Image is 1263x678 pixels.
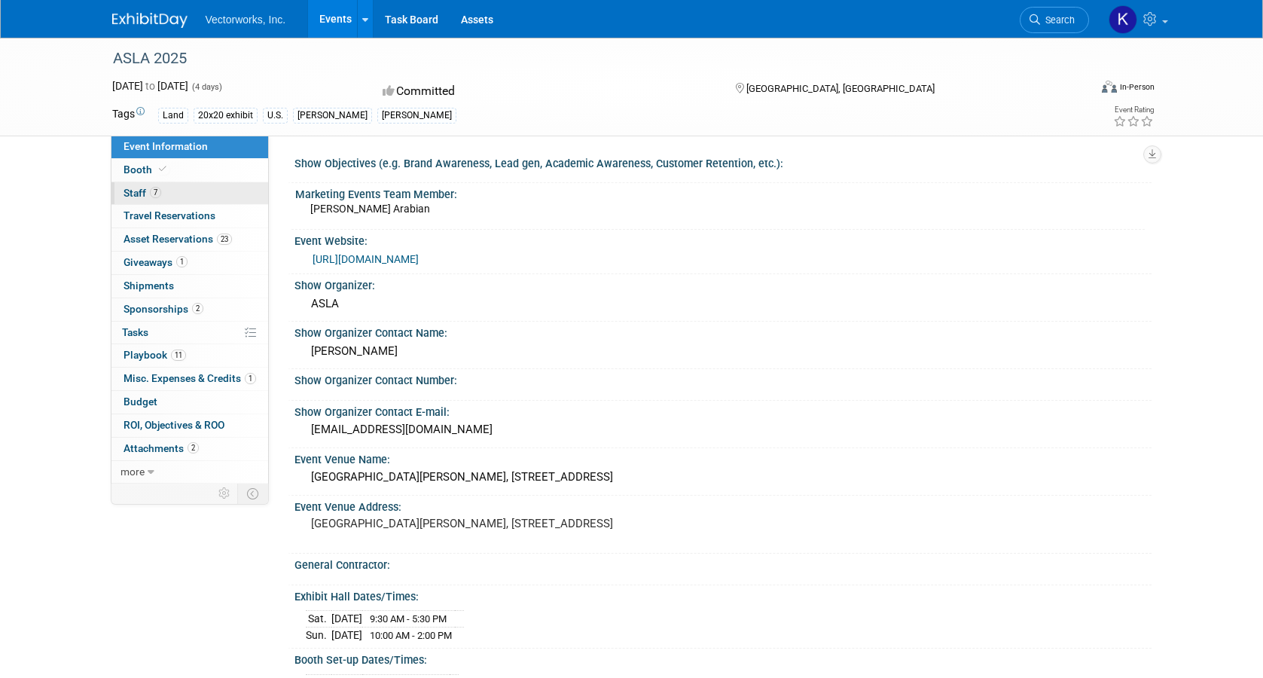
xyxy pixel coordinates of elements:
[124,163,169,176] span: Booth
[150,187,161,198] span: 7
[1109,5,1137,34] img: Kamica Price
[306,627,331,643] td: Sun.
[171,350,186,361] span: 11
[295,183,1145,202] div: Marketing Events Team Member:
[294,401,1152,420] div: Show Organizer Contact E-mail:
[310,203,430,215] span: [PERSON_NAME] Arabian
[124,303,203,315] span: Sponsorships
[1119,81,1155,93] div: In-Person
[111,322,268,344] a: Tasks
[294,496,1152,515] div: Event Venue Address:
[124,442,199,454] span: Attachments
[111,182,268,205] a: Staff7
[112,106,145,124] td: Tags
[111,159,268,182] a: Booth
[124,256,188,268] span: Giveaways
[263,108,288,124] div: U.S.
[206,14,286,26] span: Vectorworks, Inc.
[311,517,635,530] pre: [GEOGRAPHIC_DATA][PERSON_NAME], [STREET_ADDRESS]
[377,108,456,124] div: [PERSON_NAME]
[294,152,1152,171] div: Show Objectives (e.g. Brand Awareness, Lead gen, Academic Awareness, Customer Retention, etc.):
[112,80,188,92] span: [DATE] [DATE]
[176,256,188,267] span: 1
[378,78,711,105] div: Committed
[111,391,268,414] a: Budget
[294,369,1152,388] div: Show Organizer Contact Number:
[294,274,1152,293] div: Show Organizer:
[331,627,362,643] td: [DATE]
[122,326,148,338] span: Tasks
[294,322,1152,341] div: Show Organizer Contact Name:
[192,303,203,314] span: 2
[124,233,232,245] span: Asset Reservations
[159,165,166,173] i: Booth reservation complete
[121,466,145,478] span: more
[306,418,1140,441] div: [EMAIL_ADDRESS][DOMAIN_NAME]
[306,340,1140,363] div: [PERSON_NAME]
[124,279,174,292] span: Shipments
[124,140,208,152] span: Event Information
[1113,106,1154,114] div: Event Rating
[124,187,161,199] span: Staff
[111,228,268,251] a: Asset Reservations23
[212,484,238,503] td: Personalize Event Tab Strip
[370,613,447,625] span: 9:30 AM - 5:30 PM
[111,414,268,437] a: ROI, Objectives & ROO
[294,230,1152,249] div: Event Website:
[306,466,1140,489] div: [GEOGRAPHIC_DATA][PERSON_NAME], [STREET_ADDRESS]
[1040,14,1075,26] span: Search
[294,448,1152,467] div: Event Venue Name:
[111,205,268,228] a: Travel Reservations
[370,630,452,641] span: 10:00 AM - 2:00 PM
[143,80,157,92] span: to
[746,83,935,94] span: [GEOGRAPHIC_DATA], [GEOGRAPHIC_DATA]
[1102,81,1117,93] img: Format-Inperson.png
[158,108,188,124] div: Land
[111,252,268,274] a: Giveaways1
[294,649,1152,667] div: Booth Set-up Dates/Times:
[293,108,372,124] div: [PERSON_NAME]
[111,438,268,460] a: Attachments2
[111,298,268,321] a: Sponsorships2
[1020,7,1089,33] a: Search
[112,13,188,28] img: ExhibitDay
[237,484,268,503] td: Toggle Event Tabs
[188,442,199,454] span: 2
[124,395,157,408] span: Budget
[306,611,331,628] td: Sat.
[217,234,232,245] span: 23
[331,611,362,628] td: [DATE]
[245,373,256,384] span: 1
[124,372,256,384] span: Misc. Expenses & Credits
[124,419,224,431] span: ROI, Objectives & ROO
[194,108,258,124] div: 20x20 exhibit
[313,253,419,265] a: [URL][DOMAIN_NAME]
[294,585,1152,604] div: Exhibit Hall Dates/Times:
[111,368,268,390] a: Misc. Expenses & Credits1
[124,209,215,221] span: Travel Reservations
[111,136,268,158] a: Event Information
[111,344,268,367] a: Playbook11
[306,292,1140,316] div: ASLA
[1000,78,1155,101] div: Event Format
[124,349,186,361] span: Playbook
[294,554,1152,573] div: General Contractor:
[191,82,222,92] span: (4 days)
[111,275,268,298] a: Shipments
[111,461,268,484] a: more
[108,45,1066,72] div: ASLA 2025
